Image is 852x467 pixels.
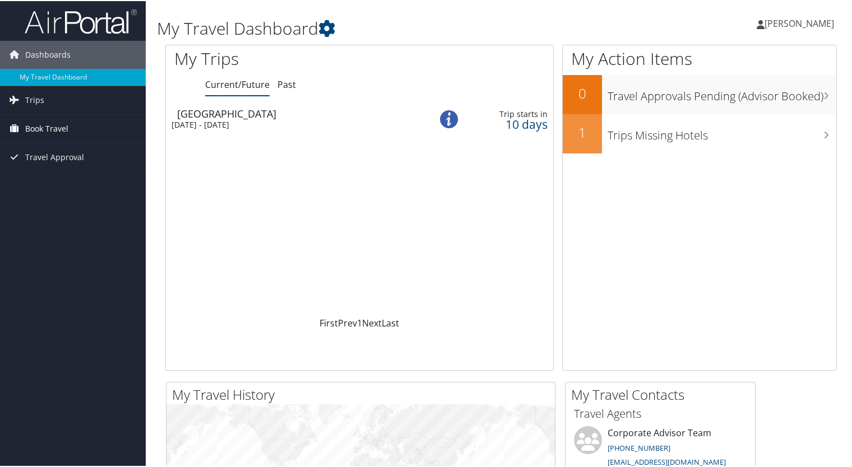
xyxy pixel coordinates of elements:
[563,83,602,102] h2: 0
[563,113,836,152] a: 1Trips Missing Hotels
[25,7,137,34] img: airportal-logo.png
[25,114,68,142] span: Book Travel
[319,316,338,328] a: First
[765,16,834,29] span: [PERSON_NAME]
[25,85,44,113] span: Trips
[563,46,836,69] h1: My Action Items
[472,108,548,118] div: Trip starts in
[25,142,84,170] span: Travel Approval
[608,456,726,466] a: [EMAIL_ADDRESS][DOMAIN_NAME]
[25,40,71,68] span: Dashboards
[205,77,270,90] a: Current/Future
[172,119,414,129] div: [DATE] - [DATE]
[608,442,670,452] a: [PHONE_NUMBER]
[440,109,458,127] img: alert-flat-solid-info.png
[382,316,399,328] a: Last
[277,77,296,90] a: Past
[563,122,602,141] h2: 1
[362,316,382,328] a: Next
[472,118,548,128] div: 10 days
[177,108,420,118] div: [GEOGRAPHIC_DATA]
[157,16,616,39] h1: My Travel Dashboard
[174,46,383,69] h1: My Trips
[563,74,836,113] a: 0Travel Approvals Pending (Advisor Booked)
[357,316,362,328] a: 1
[608,121,836,142] h3: Trips Missing Hotels
[574,405,747,421] h3: Travel Agents
[172,384,555,403] h2: My Travel History
[757,6,845,39] a: [PERSON_NAME]
[338,316,357,328] a: Prev
[608,82,836,103] h3: Travel Approvals Pending (Advisor Booked)
[571,384,755,403] h2: My Travel Contacts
